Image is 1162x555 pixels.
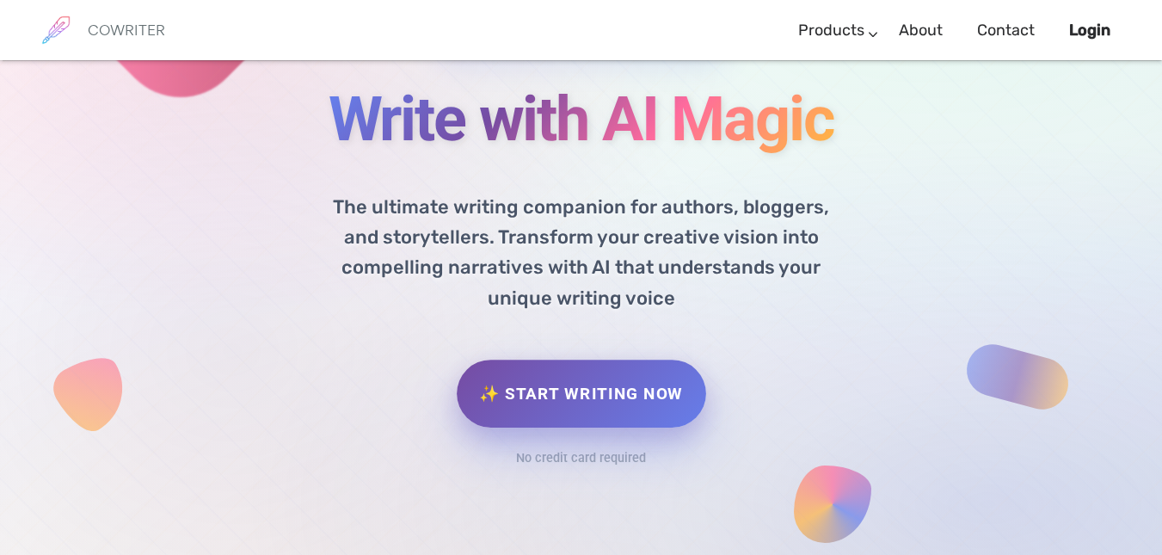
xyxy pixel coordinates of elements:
a: Contact [977,5,1035,56]
a: Login [1069,5,1110,56]
img: brand logo [34,9,77,52]
a: Products [798,5,864,56]
p: The ultimate writing companion for authors, bloggers, and storytellers. Transform your creative v... [302,179,861,313]
div: No credit card required [516,447,646,472]
b: Login [1069,21,1110,40]
a: ✨ Start Writing Now [457,360,705,428]
h6: COWRITER [88,22,165,38]
span: AI Magic [602,83,834,156]
a: About [899,5,943,56]
h1: Write with [164,85,999,153]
